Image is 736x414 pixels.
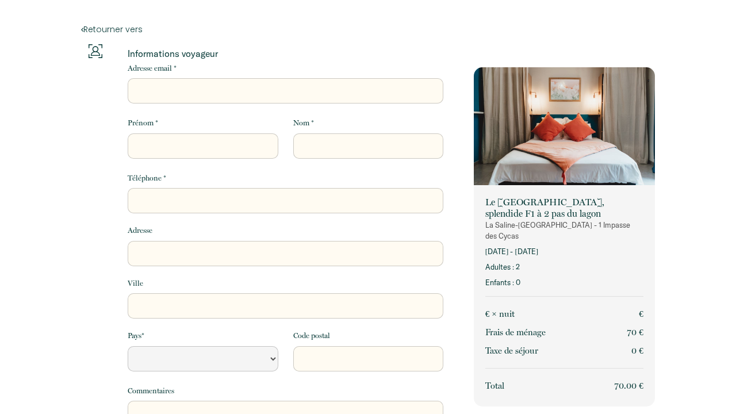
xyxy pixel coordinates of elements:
[631,344,643,358] p: 0 €
[128,346,278,371] select: Default select example
[485,344,538,358] p: Taxe de séjour
[128,225,152,236] label: Adresse
[485,277,643,288] p: Enfants : 0
[81,23,655,36] a: Retourner vers
[485,325,546,339] p: Frais de ménage
[128,172,166,184] label: Téléphone *
[485,307,515,321] p: € × nuit
[128,117,158,129] label: Prénom *
[485,381,504,391] span: Total
[485,246,643,257] p: [DATE] - [DATE]
[89,44,102,58] img: guests-info
[128,385,174,397] label: Commentaires
[485,197,643,220] p: Le [GEOGRAPHIC_DATA], splendide F1 à 2 pas du lagon
[614,381,643,391] span: 70.00 €
[128,278,143,289] label: Ville
[485,220,643,241] p: La Saline-[GEOGRAPHIC_DATA] - 1 Impasse des Cycas
[485,262,643,273] p: Adultes : 2
[128,330,144,342] label: Pays
[639,307,643,321] p: €
[128,48,443,59] p: Informations voyageur
[474,67,655,188] img: rental-image
[293,117,314,129] label: Nom *
[128,63,177,74] label: Adresse email *
[627,325,643,339] p: 70 €
[293,330,330,342] label: Code postal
